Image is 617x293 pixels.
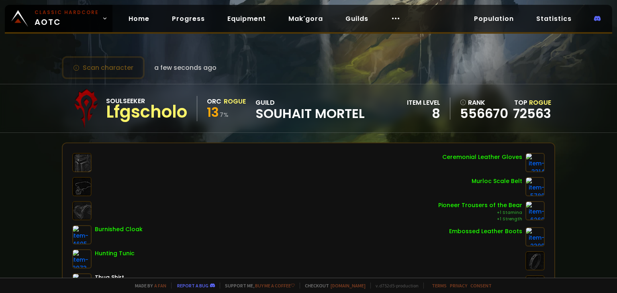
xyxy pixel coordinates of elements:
img: item-4695 [72,225,92,244]
img: item-3314 [525,153,545,172]
span: Rogue [529,98,551,107]
div: Ceremonial Leather Gloves [442,153,522,161]
div: Rogue [224,96,246,106]
span: Made by [130,283,166,289]
a: [DOMAIN_NAME] [331,283,366,289]
div: Top [513,98,551,108]
span: v. d752d5 - production [370,283,419,289]
small: 7 % [220,111,229,119]
a: Buy me a coffee [255,283,295,289]
div: 8 [407,108,440,120]
a: Consent [470,283,492,289]
div: Hunting Tunic [95,249,135,258]
a: Privacy [450,283,467,289]
div: Thug Shirt [95,273,124,282]
div: Soulseeker [106,96,187,106]
small: Classic Hardcore [35,9,99,16]
img: item-2973 [72,249,92,269]
a: Classic HardcoreAOTC [5,5,112,32]
div: guild [255,98,365,120]
div: Burnished Cloak [95,225,143,234]
a: Progress [165,10,211,27]
a: Terms [432,283,447,289]
span: a few seconds ago [154,63,217,73]
div: Murloc Scale Belt [472,177,522,185]
button: Scan character [62,56,145,79]
span: Support me, [220,283,295,289]
img: item-2309 [525,227,545,246]
div: Embossed Leather Boots [449,227,522,236]
a: Mak'gora [282,10,329,27]
a: Report a bug [177,283,208,289]
a: 72563 [513,104,551,122]
a: Equipment [221,10,272,27]
div: Orc [207,96,221,106]
span: Souhait Mortel [255,108,365,120]
img: item-6269 [525,201,545,220]
div: +1 Stamina [438,210,522,216]
a: Home [122,10,156,27]
a: Statistics [530,10,578,27]
span: AOTC [35,9,99,28]
a: a fan [154,283,166,289]
div: rank [460,98,508,108]
div: item level [407,98,440,108]
div: Lfgscholo [106,106,187,118]
div: Pioneer Trousers of the Bear [438,201,522,210]
a: 556670 [460,108,508,120]
span: Checkout [300,283,366,289]
span: 13 [207,103,219,121]
a: Population [468,10,520,27]
img: item-5780 [525,177,545,196]
a: Guilds [339,10,375,27]
div: +1 Strength [438,216,522,222]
